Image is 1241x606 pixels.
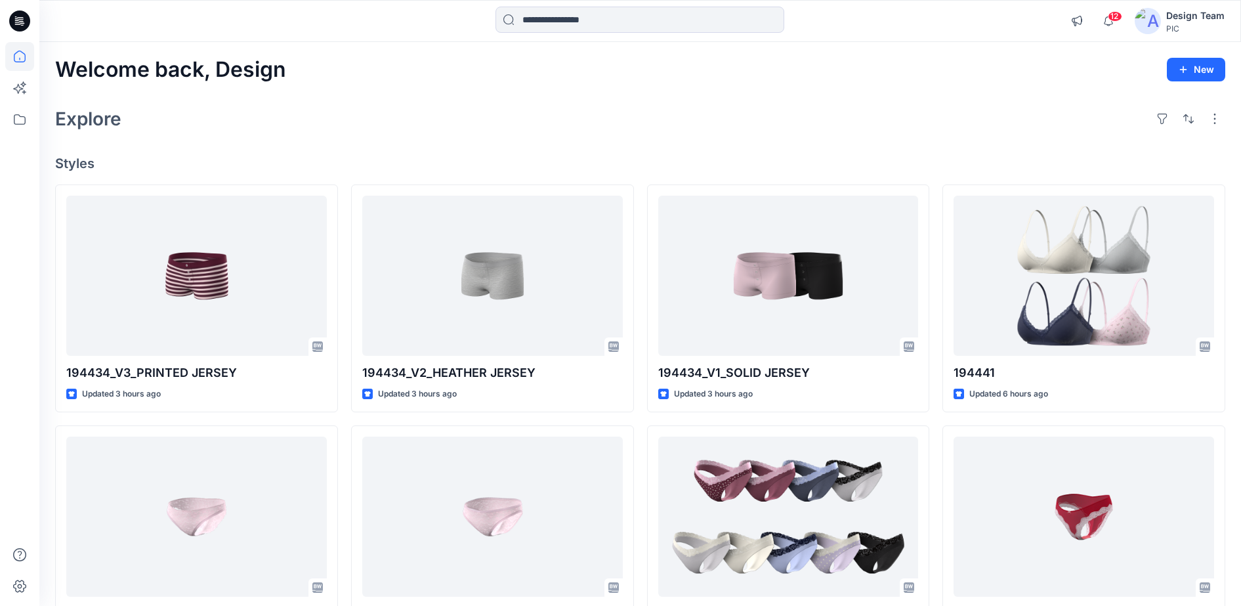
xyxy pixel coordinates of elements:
p: Updated 6 hours ago [969,387,1048,401]
a: 194434_V2_HEATHER JERSEY [362,196,623,357]
button: New [1167,58,1225,81]
a: 194368_V1 [658,437,919,597]
span: 12 [1108,11,1122,22]
h2: Explore [55,108,121,129]
div: Design Team [1166,8,1225,24]
a: 194441 [954,196,1214,357]
a: 194451 HV [66,437,327,597]
p: Updated 3 hours ago [378,387,457,401]
a: 194373 HV [362,437,623,597]
p: 194441 [954,364,1214,382]
img: avatar [1135,8,1161,34]
p: 194434_V1_SOLID JERSEY [658,364,919,382]
h4: Styles [55,156,1225,171]
a: 194434_V1_SOLID JERSEY [658,196,919,357]
p: Updated 3 hours ago [82,387,161,401]
a: 194354_V2 [954,437,1214,597]
p: 194434_V2_HEATHER JERSEY [362,364,623,382]
h2: Welcome back, Design [55,58,286,82]
p: 194434_V3_PRINTED JERSEY [66,364,327,382]
p: Updated 3 hours ago [674,387,753,401]
a: 194434_V3_PRINTED JERSEY [66,196,327,357]
div: PIC [1166,24,1225,33]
